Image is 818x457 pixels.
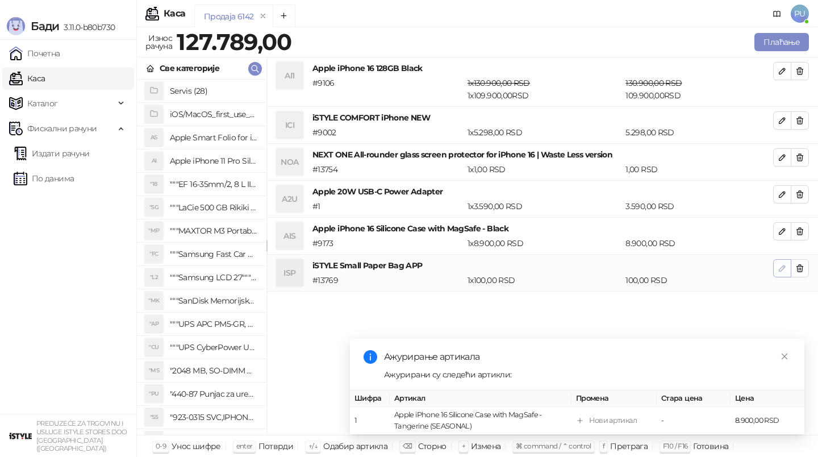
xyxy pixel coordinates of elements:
[403,442,412,450] span: ⌫
[145,315,163,333] div: "AP
[781,352,788,360] span: close
[623,163,775,176] div: 1,00 RSD
[276,111,303,139] div: ICI
[59,22,115,32] span: 3.11.0-b80b730
[390,407,571,435] td: Apple iPhone 16 Silicone Case with MagSafe - Tangerine (SEASONAL)
[465,163,623,176] div: 1 x 1,00 RSD
[145,152,163,170] div: AI
[610,439,648,454] div: Претрага
[9,425,32,447] img: 64x64-companyLogo-77b92cf4-9946-4f36-9751-bf7bb5fd2c7d.png
[310,200,465,213] div: # 1
[693,439,728,454] div: Готовина
[312,185,773,198] h4: Apple 20W USB-C Power Adapter
[623,274,775,286] div: 100,00 RSD
[14,142,90,165] a: Издати рачуни
[170,245,257,263] h4: """Samsung Fast Car Charge Adapter, brzi auto punja_, boja crna"""
[27,117,97,140] span: Фискални рачуни
[170,198,257,217] h4: """LaCie 500 GB Rikiki USB 3.0 / Ultra Compact & Resistant aluminum / USB 3.0 / 2.5"""""""
[310,237,465,250] div: # 9173
[310,126,465,139] div: # 9002
[137,80,266,435] div: grid
[657,390,731,407] th: Стара цена
[145,268,163,286] div: "L2
[603,442,604,450] span: f
[170,128,257,147] h4: Apple Smart Folio for iPad mini (A17 Pro) - Sage
[310,77,465,102] div: # 9106
[145,175,163,193] div: "18
[384,368,791,381] div: Ажурирани су следећи артикли:
[468,78,530,88] span: 1 x 130.900,00 RSD
[170,152,257,170] h4: Apple iPhone 11 Pro Silicone Case - Black
[170,268,257,286] h4: """Samsung LCD 27"""" C27F390FHUXEN"""
[418,439,446,454] div: Сторно
[465,77,623,102] div: 1 x 109.900,00 RSD
[312,259,773,272] h4: iSTYLE Small Paper Bag APP
[276,259,303,286] div: ISP
[27,92,58,115] span: Каталог
[145,338,163,356] div: "CU
[170,338,257,356] h4: """UPS CyberPower UT650EG, 650VA/360W , line-int., s_uko, desktop"""
[778,350,791,363] a: Close
[145,408,163,426] div: "S5
[312,222,773,235] h4: Apple iPhone 16 Silicone Case with MagSafe - Black
[625,78,682,88] span: 130.900,00 RSD
[323,439,387,454] div: Одабир артикла
[276,185,303,213] div: A2U
[276,148,303,176] div: NOA
[236,442,253,450] span: enter
[312,148,773,161] h4: NEXT ONE All-rounder glass screen protector for iPhone 16 | Waste Less version
[623,77,775,102] div: 109.900,00 RSD
[516,442,591,450] span: ⌘ command / ⌃ control
[465,200,623,213] div: 1 x 3.590,00 RSD
[170,175,257,193] h4: """EF 16-35mm/2, 8 L III USM"""
[145,292,163,310] div: "MK
[589,415,637,426] div: Нови артикал
[623,200,775,213] div: 3.590,00 RSD
[465,274,623,286] div: 1 x 100,00 RSD
[350,407,390,435] td: 1
[170,315,257,333] h4: """UPS APC PM5-GR, Essential Surge Arrest,5 utic_nica"""
[754,33,809,51] button: Плаћање
[9,42,60,65] a: Почетна
[160,62,219,74] div: Све категорије
[145,362,163,380] div: "MS
[204,10,253,23] div: Продаја 6142
[571,390,657,407] th: Промена
[623,237,775,250] div: 8.900,00 RSD
[310,163,465,176] div: # 13754
[350,390,390,407] th: Шифра
[145,245,163,263] div: "FC
[145,128,163,147] div: AS
[170,82,257,100] h4: Servis (28)
[384,350,791,364] div: Ажурирање артикала
[170,362,257,380] h4: "2048 MB, SO-DIMM DDRII, 667 MHz, Napajanje 1,8 0,1 V, Latencija CL5"
[791,5,809,23] span: PU
[390,390,571,407] th: Артикал
[14,167,74,190] a: По данима
[164,9,185,18] div: Каса
[177,28,292,56] strong: 127.789,00
[143,31,174,53] div: Износ рачуна
[276,222,303,250] div: AIS
[170,408,257,426] h4: "923-0315 SVC,IPHONE 5/5S BATTERY REMOVAL TRAY Držač za iPhone sa kojim se otvara display
[364,350,377,364] span: info-circle
[156,442,166,450] span: 0-9
[623,126,775,139] div: 5.298,00 RSD
[172,439,221,454] div: Унос шифре
[9,67,45,90] a: Каса
[731,407,804,435] td: 8.900,00 RSD
[312,111,773,124] h4: iSTYLE COMFORT iPhone NEW
[462,442,465,450] span: +
[170,105,257,123] h4: iOS/MacOS_first_use_assistance (4)
[145,385,163,403] div: "PU
[731,390,804,407] th: Цена
[310,274,465,286] div: # 13769
[31,19,59,33] span: Бади
[7,17,25,35] img: Logo
[465,126,623,139] div: 1 x 5.298,00 RSD
[170,222,257,240] h4: """MAXTOR M3 Portable 2TB 2.5"""" crni eksterni hard disk HX-M201TCB/GM"""
[465,237,623,250] div: 1 x 8.900,00 RSD
[276,62,303,89] div: AI1
[258,439,294,454] div: Потврди
[145,198,163,217] div: "5G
